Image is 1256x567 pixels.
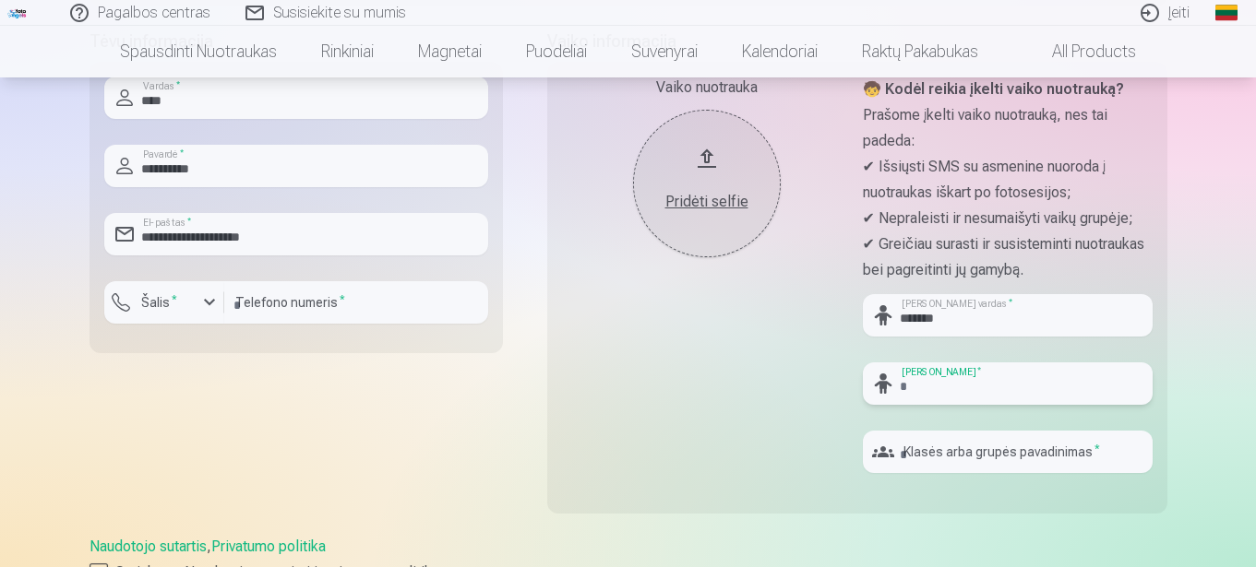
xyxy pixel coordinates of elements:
a: Raktų pakabukas [840,26,1000,77]
p: ✔ Nepraleisti ir nesumaišyti vaikų grupėje; [863,206,1153,231]
a: Suvenyrai [609,26,720,77]
button: Pridėti selfie [633,110,781,257]
a: Rinkiniai [299,26,396,77]
p: ✔ Greičiau surasti ir susisteminti nuotraukas bei pagreitinti jų gamybą. [863,231,1153,283]
button: Šalis* [104,281,224,324]
a: Kalendoriai [720,26,840,77]
div: Pridėti selfie [652,191,762,213]
label: Šalis [134,293,185,312]
p: ✔ Išsiųsti SMS su asmenine nuoroda į nuotraukas iškart po fotosesijos; [863,154,1153,206]
a: Puodeliai [504,26,609,77]
a: Naudotojo sutartis [90,537,207,555]
a: All products [1000,26,1158,77]
a: Magnetai [396,26,504,77]
p: Prašome įkelti vaiko nuotrauką, nes tai padeda: [863,102,1153,154]
strong: 🧒 Kodėl reikia įkelti vaiko nuotrauką? [863,80,1124,98]
img: /fa2 [7,7,28,18]
a: Privatumo politika [211,537,326,555]
div: Vaiko nuotrauka [562,77,852,99]
a: Spausdinti nuotraukas [98,26,299,77]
